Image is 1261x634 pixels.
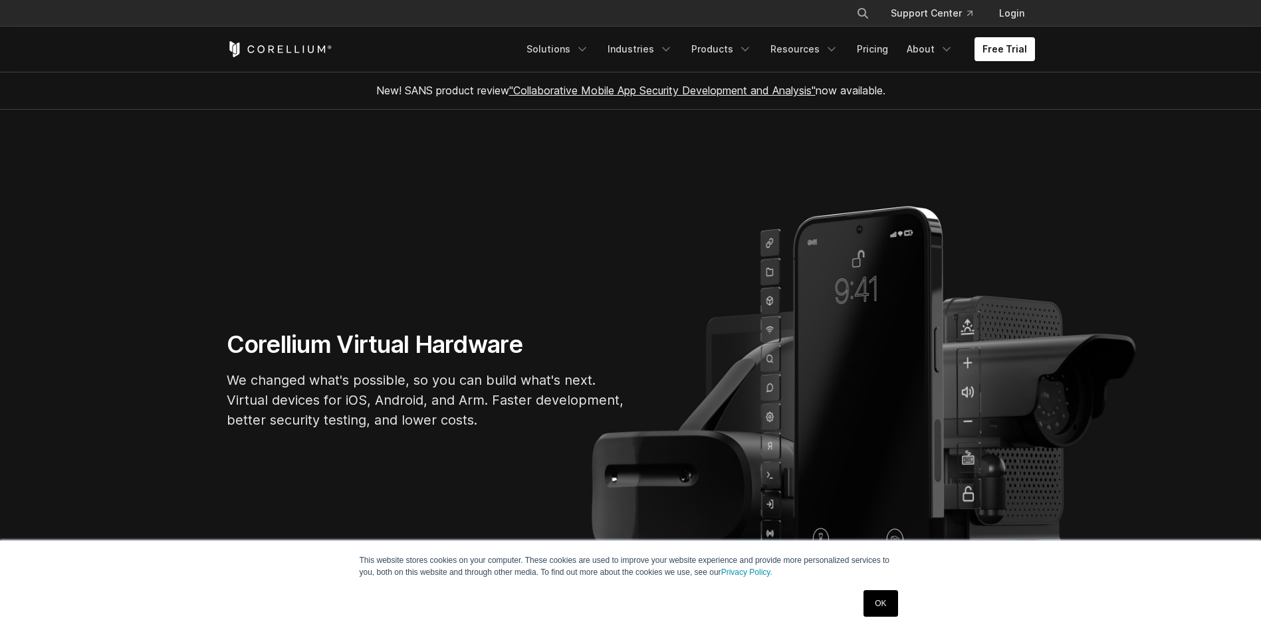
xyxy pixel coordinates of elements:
a: Corellium Home [227,41,332,57]
a: OK [863,590,897,617]
a: Support Center [880,1,983,25]
a: Login [988,1,1035,25]
a: Industries [600,37,681,61]
span: New! SANS product review now available. [376,84,885,97]
a: About [899,37,961,61]
button: Search [851,1,875,25]
h1: Corellium Virtual Hardware [227,330,626,360]
div: Navigation Menu [840,1,1035,25]
a: Pricing [849,37,896,61]
p: We changed what's possible, so you can build what's next. Virtual devices for iOS, Android, and A... [227,370,626,430]
a: Products [683,37,760,61]
div: Navigation Menu [518,37,1035,61]
a: "Collaborative Mobile App Security Development and Analysis" [509,84,816,97]
a: Free Trial [974,37,1035,61]
a: Resources [762,37,846,61]
p: This website stores cookies on your computer. These cookies are used to improve your website expe... [360,554,902,578]
a: Solutions [518,37,597,61]
a: Privacy Policy. [721,568,772,577]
